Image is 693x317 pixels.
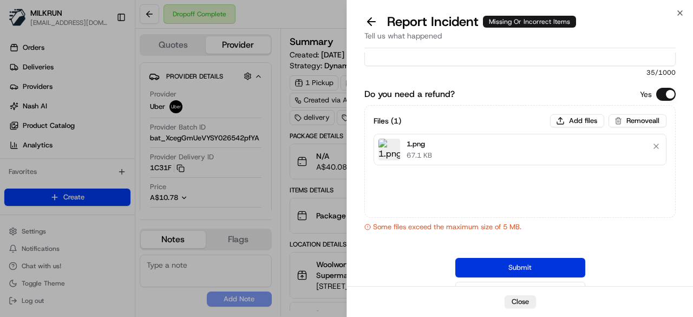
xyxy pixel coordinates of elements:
[455,258,585,277] button: Submit
[364,30,676,48] div: Tell us what happened
[378,139,400,160] img: 1.png
[407,139,432,150] p: 1.png
[550,114,604,127] button: Add files
[364,68,676,77] span: 35 /1000
[373,222,521,232] span: Some files exceed the maximum size of 5 MB.
[407,151,432,160] p: 67.1 KB
[374,115,401,126] h3: Files ( 1 )
[483,16,576,28] div: Missing Or Incorrect Items
[364,88,455,101] label: Do you need a refund?
[609,114,666,127] button: Removeall
[505,295,536,308] button: Close
[387,13,576,30] p: Report Incident
[649,139,664,154] button: Remove file
[455,282,585,297] button: Open Chat with Customer Support
[640,89,652,100] p: Yes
